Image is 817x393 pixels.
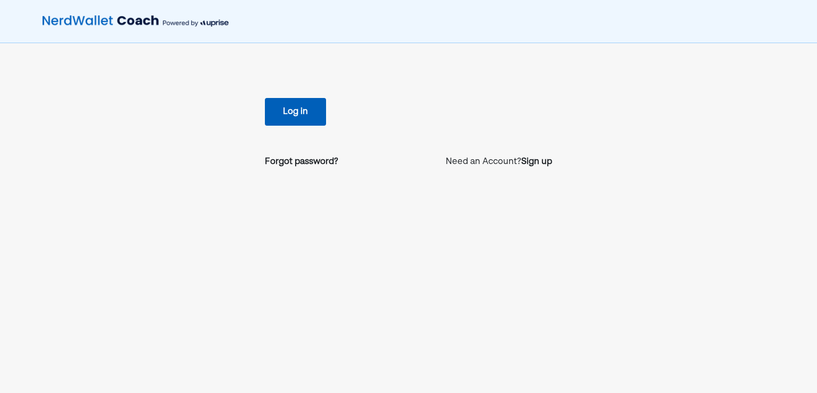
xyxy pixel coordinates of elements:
[265,98,326,126] button: Log in
[446,155,552,168] p: Need an Account?
[521,155,552,168] a: Sign up
[265,155,338,168] a: Forgot password?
